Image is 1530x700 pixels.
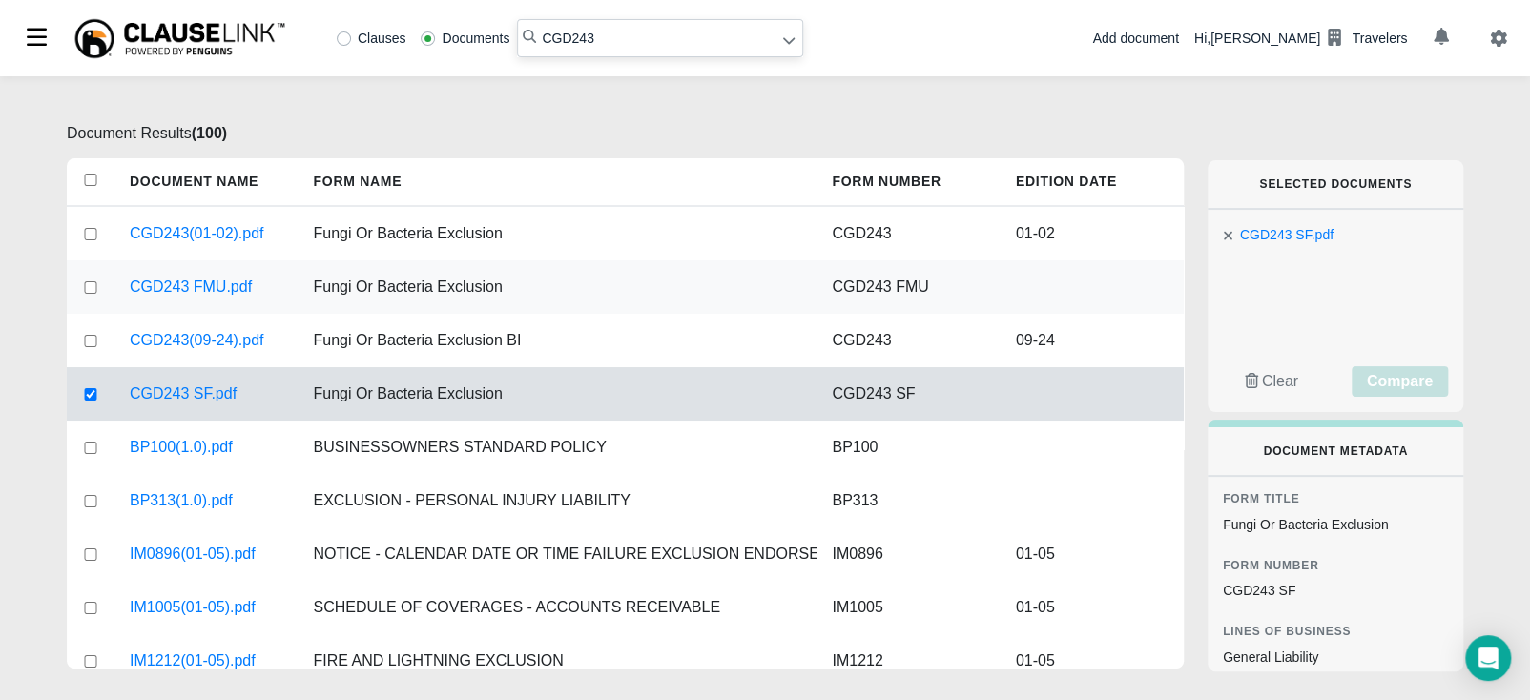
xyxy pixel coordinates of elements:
[130,489,233,512] a: BP313(1.0).pdf
[421,31,509,45] label: Documents
[1092,29,1178,49] div: Add document
[817,260,1000,314] div: CGD243 FMU
[130,329,264,352] a: CGD243(09-24).pdf
[1223,646,1448,669] div: General Liability
[298,367,817,421] div: Fungi Or Bacteria Exclusion
[1223,228,1233,243] span: Remove Document from Selection
[817,474,1000,527] div: BP313
[1223,513,1448,536] div: Fungi Or Bacteria Exclusion
[1240,227,1334,242] span: CGD243 SF.pdf
[817,207,1000,260] div: CGD243
[517,19,803,57] input: Search library...
[817,634,1000,688] div: IM1212
[1223,625,1448,638] h6: Lines Of Business
[1238,177,1433,191] h6: Selected Documents
[1367,373,1433,389] span: Compare
[130,276,252,299] a: CGD243 FMU.pdf
[1223,559,1448,572] h6: Form Number
[817,314,1000,367] div: CGD243
[1001,634,1184,688] div: 01-05
[130,543,256,566] a: IM0896(01-05).pdf
[298,260,817,314] div: Fungi Or Bacteria Exclusion
[1001,527,1184,581] div: 01-05
[298,634,817,688] div: FIRE AND LIGHTNING EXCLUSION
[1001,207,1184,260] div: 01-02
[72,17,287,60] img: ClauseLink
[1352,366,1448,397] button: Compare
[298,527,817,581] div: NOTICE - CALENDAR DATE OR TIME FAILURE EXCLUSION ENDORSEMENT
[1223,579,1448,602] div: CGD243 SF
[298,314,817,367] div: Fungi Or Bacteria Exclusion BI
[67,122,1184,145] p: Document Results
[298,581,817,634] div: SCHEDULE OF COVERAGES - ACCOUNTS RECEIVABLE
[130,436,233,459] a: BP100(1.0).pdf
[1262,373,1298,389] span: Clear
[1352,29,1407,49] div: Travelers
[1238,444,1433,458] h6: Document Metadata
[298,421,817,474] div: BUSINESSOWNERS STANDARD POLICY
[130,222,264,245] a: CGD243(01-02).pdf
[817,527,1000,581] div: IM0896
[298,158,817,205] h5: Form Name
[114,158,298,205] h5: Document Name
[337,31,406,45] label: Clauses
[130,382,237,405] a: CGD243 SF.pdf
[1223,366,1319,397] button: Clear
[817,367,1000,421] div: CGD243 SF
[1001,314,1184,367] div: 09-24
[130,596,256,619] a: IM1005(01-05).pdf
[817,421,1000,474] div: BP100
[192,125,227,141] b: ( 100 )
[298,207,817,260] div: Fungi Or Bacteria Exclusion
[1465,635,1511,681] div: Open Intercom Messenger
[1001,581,1184,634] div: 01-05
[817,158,1000,205] h5: Form Number
[1194,22,1407,54] div: Hi, [PERSON_NAME]
[1223,492,1448,505] h6: Form Title
[817,581,1000,634] div: IM1005
[298,474,817,527] div: EXCLUSION - PERSONAL INJURY LIABILITY
[1001,158,1184,205] h5: Edition Date
[130,649,256,672] a: IM1212(01-05).pdf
